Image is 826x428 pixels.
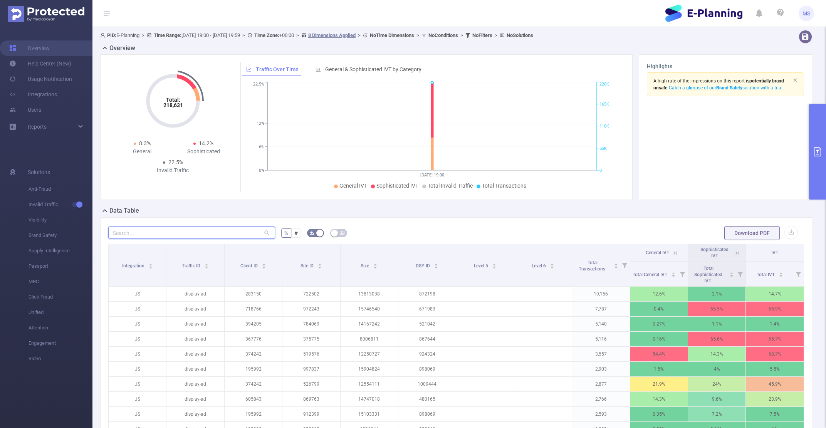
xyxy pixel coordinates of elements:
[29,351,92,366] span: Video
[572,332,630,346] p: 5,116
[579,260,606,272] span: Total Transactions
[420,173,444,178] tspan: [DATE] 19:00
[109,407,166,421] p: JS
[282,287,340,301] p: 722502
[339,183,367,189] span: General IVT
[735,262,745,286] i: Filter menu
[108,227,275,239] input: Search...
[779,271,783,276] div: Sort
[398,332,456,346] p: 867644
[166,392,224,406] p: display-ad
[630,317,688,331] p: 0.27%
[671,271,675,274] i: icon: caret-up
[166,377,224,391] p: display-ad
[166,302,224,316] p: display-ad
[729,271,734,276] div: Sort
[225,347,282,361] p: 374242
[109,347,166,361] p: JS
[29,258,92,274] span: Passport
[225,317,282,331] p: 394205
[630,347,688,361] p: 54.4%
[29,305,92,320] span: Unified
[282,317,340,331] p: 784069
[614,265,618,268] i: icon: caret-down
[688,302,745,316] p: 65.5%
[282,302,340,316] p: 972243
[599,124,609,129] tspan: 110K
[29,320,92,336] span: Attention
[282,332,340,346] p: 375775
[109,362,166,376] p: JS
[109,44,135,53] h2: Overview
[240,263,259,269] span: Client ID
[688,362,745,376] p: 4%
[294,32,301,38] span: >
[259,168,264,173] tspan: 0%
[122,263,146,269] span: Integration
[688,317,745,331] p: 1.1%
[376,183,418,189] span: Sophisticated IVT
[294,230,298,236] span: #
[619,244,630,286] i: Filter menu
[614,262,618,265] i: icon: caret-up
[667,85,784,91] span: Catch a glimpse of our solution with a trial.
[398,287,456,301] p: 872198
[572,407,630,421] p: 2,593
[282,407,340,421] p: 912399
[677,262,688,286] i: Filter menu
[694,266,722,284] span: Total Sophisticated IVT
[599,168,602,173] tspan: 0
[100,32,533,38] span: E-Planning [DATE] 19:00 - [DATE] 19:59 +00:00
[341,392,398,406] p: 14747018
[182,263,201,269] span: Traffic ID
[630,287,688,301] p: 12.6%
[492,262,496,265] i: icon: caret-up
[532,263,547,269] span: Level 6
[111,148,173,156] div: General
[29,243,92,258] span: Supply Intelligence
[225,362,282,376] p: 195992
[205,265,209,268] i: icon: caret-down
[757,272,776,277] span: Total IVT
[109,206,139,215] h2: Data Table
[472,32,492,38] b: No Filters
[282,392,340,406] p: 869763
[240,32,247,38] span: >
[398,302,456,316] p: 671989
[310,230,314,235] i: icon: bg-colors
[29,181,92,197] span: Anti-Fraud
[746,332,804,346] p: 65.7%
[688,347,745,361] p: 14.3%
[29,212,92,228] span: Visibility
[356,32,363,38] span: >
[793,78,797,82] i: icon: close
[492,262,497,267] div: Sort
[168,159,183,165] span: 22.5%
[341,347,398,361] p: 12250727
[166,407,224,421] p: display-ad
[109,332,166,346] p: JS
[282,377,340,391] p: 526799
[688,377,745,391] p: 24%
[340,230,344,235] i: icon: table
[653,78,745,84] span: A high rate of the impressions on this report
[225,392,282,406] p: 605843
[646,250,669,255] span: General IVT
[166,347,224,361] p: display-ad
[148,262,153,267] div: Sort
[341,332,398,346] p: 8006811
[671,274,675,276] i: icon: caret-down
[428,32,458,38] b: No Conditions
[28,124,47,130] span: Reports
[262,262,266,265] i: icon: caret-up
[398,362,456,376] p: 898069
[572,392,630,406] p: 2,766
[225,287,282,301] p: 283150
[474,263,489,269] span: Level 5
[29,289,92,305] span: Click Fraud
[254,32,279,38] b: Time Zone:
[341,362,398,376] p: 15904824
[630,407,688,421] p: 0.35%
[148,265,153,268] i: icon: caret-down
[398,317,456,331] p: 521042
